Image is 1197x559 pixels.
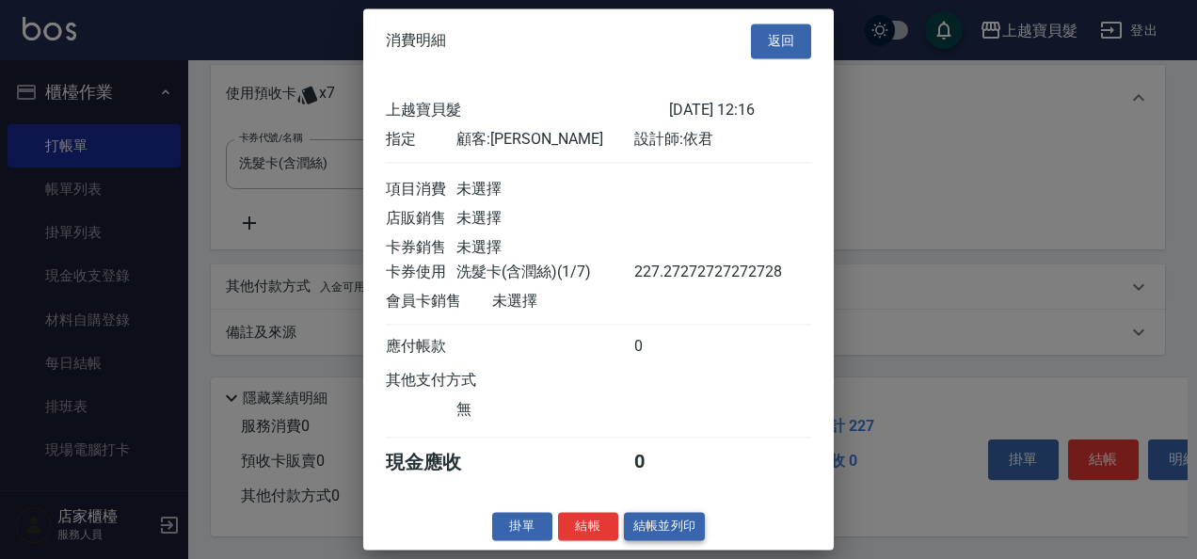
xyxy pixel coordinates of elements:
button: 結帳並列印 [624,512,706,541]
div: 無 [456,400,633,420]
div: 227.27272727272728 [634,263,705,282]
div: 洗髮卡(含潤絲)(1/7) [456,263,633,282]
button: 結帳 [558,512,618,541]
button: 掛單 [492,512,552,541]
div: 卡券使用 [386,263,456,282]
div: 卡券銷售 [386,238,456,258]
div: 未選擇 [456,180,633,200]
div: 現金應收 [386,450,492,475]
button: 返回 [751,24,811,58]
div: 項目消費 [386,180,456,200]
div: 未選擇 [456,209,633,229]
div: 店販銷售 [386,209,456,229]
div: [DATE] 12:16 [669,101,811,120]
div: 應付帳款 [386,337,456,357]
div: 上越寶貝髮 [386,101,669,120]
span: 消費明細 [386,32,446,51]
div: 0 [634,337,705,357]
div: 會員卡銷售 [386,292,492,311]
div: 未選擇 [492,292,669,311]
div: 指定 [386,130,456,150]
div: 其他支付方式 [386,371,528,391]
div: 設計師: 依君 [634,130,811,150]
div: 0 [634,450,705,475]
div: 顧客: [PERSON_NAME] [456,130,633,150]
div: 未選擇 [456,238,633,258]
